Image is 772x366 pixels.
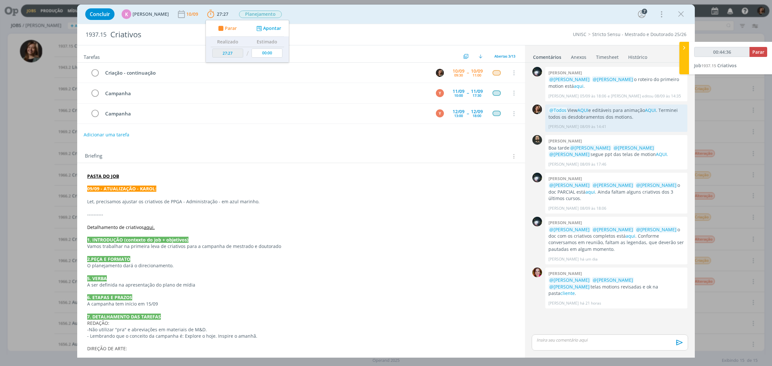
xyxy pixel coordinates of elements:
[87,211,515,218] p: ----------
[453,109,464,114] div: 12/09
[580,93,606,99] span: 05/09 às 18:06
[549,151,590,157] span: @[PERSON_NAME]
[717,62,737,69] span: Criativos
[636,182,676,188] span: @[PERSON_NAME]
[548,206,579,211] p: [PERSON_NAME]
[471,89,483,94] div: 11/09
[580,256,598,262] span: há um dia
[84,52,100,60] span: Tarefas
[186,12,199,16] div: 10/09
[592,31,686,37] a: Stricto Sensu - Mestrado e Doutorado 25/26
[85,152,102,160] span: Briefing
[206,20,289,63] ul: 27:27
[239,11,282,18] span: Planejamento
[102,110,430,118] div: Campanha
[87,256,130,262] strong: 2.PEÇA E FORMATO
[85,8,115,20] button: Concluir
[532,105,542,114] img: L
[87,275,107,281] strong: 5. VERBA
[83,129,130,141] button: Adicionar uma tarefa
[549,284,590,290] span: @[PERSON_NAME]
[87,243,515,250] p: Vamos trabalhar na primeira leva de criativos para a campanha de mestrado e doutorado
[549,76,590,82] span: @[PERSON_NAME]
[548,76,684,89] p: o roteiro do primeiro motion está .
[560,290,575,296] a: cliente
[593,226,633,233] span: @[PERSON_NAME]
[77,5,695,358] div: dialog
[473,73,481,77] div: 11:00
[473,94,481,97] div: 17:30
[608,93,653,99] span: e [PERSON_NAME] editou
[752,49,764,55] span: Parar
[548,300,579,306] p: [PERSON_NAME]
[479,54,482,58] img: arrow-down.svg
[585,189,595,195] a: aqui
[454,73,463,77] div: 09:30
[749,47,767,57] button: Parar
[108,27,433,42] div: Criativos
[580,206,606,211] span: 08/09 às 18:06
[580,124,606,130] span: 08/09 às 14:41
[453,89,464,94] div: 11/09
[532,135,542,145] img: P
[626,233,635,239] a: aqui
[87,294,132,300] strong: 6. ETAPAS E PRAZOS
[548,124,579,130] p: [PERSON_NAME]
[642,9,647,14] div: 7
[593,277,633,283] span: @[PERSON_NAME]
[548,256,579,262] p: [PERSON_NAME]
[87,282,515,288] p: A ser definida na apresentação do plano de mídia
[217,11,228,17] span: 27:27
[548,161,579,167] p: [PERSON_NAME]
[614,145,654,151] span: @[PERSON_NAME]
[549,277,590,283] span: @[PERSON_NAME]
[467,91,469,95] span: --
[636,226,676,233] span: @[PERSON_NAME]
[467,70,469,75] span: --
[436,89,444,97] div: Y
[655,93,681,99] span: 08/09 às 14:35
[701,63,716,69] span: 1937.15
[580,300,601,306] span: há 21 horas
[87,237,188,243] strong: 1. INTRODUÇÃO (contexto do job + objetivos)
[548,93,579,99] p: [PERSON_NAME]
[87,198,515,205] p: Let, precisamos ajustar os criativos de PPGA - Administração - em azul marinho.
[533,51,562,60] a: Comentários
[87,173,119,179] strong: PASTA DO JOB
[571,54,586,60] div: Anexos
[216,25,237,32] button: Parar
[694,62,737,69] a: Job1937.15Criativos
[87,333,257,339] span: - Lembrando que o conceito da campanha é: Explore o hoje. Inspire o amanhã.
[144,224,155,230] a: aqui.
[548,138,582,144] b: [PERSON_NAME]
[102,89,430,97] div: Campanha
[548,145,684,158] p: Boa tarde segue ppt das telas de motion
[532,217,542,226] img: G
[436,109,444,117] div: Y
[532,67,542,77] img: G
[574,83,584,89] a: aqui
[549,182,590,188] span: @[PERSON_NAME]
[250,37,284,47] th: Estimado
[637,9,647,19] button: 7
[473,114,481,117] div: 18:00
[435,109,445,118] button: Y
[471,109,483,114] div: 12/09
[133,12,169,16] span: [PERSON_NAME]
[548,182,684,202] p: o doc PARCIAL está . Ainda faltam alguns criativos dos 3 últimos cursos.
[494,54,515,59] span: Abertas 3/13
[577,107,588,113] a: AQUI
[548,277,684,297] p: telas motions revisadas e ok na pasta .
[570,145,611,151] span: @[PERSON_NAME]
[225,26,237,31] span: Parar
[548,220,582,225] b: [PERSON_NAME]
[435,88,445,98] button: Y
[453,69,464,73] div: 10/09
[102,69,430,77] div: Criação - continuação
[548,176,582,181] b: [PERSON_NAME]
[436,69,444,77] img: L
[87,345,127,352] span: DIREÇÃO DE ARTE:
[435,68,445,78] button: L
[122,9,131,19] div: K
[239,10,282,18] button: Planejamento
